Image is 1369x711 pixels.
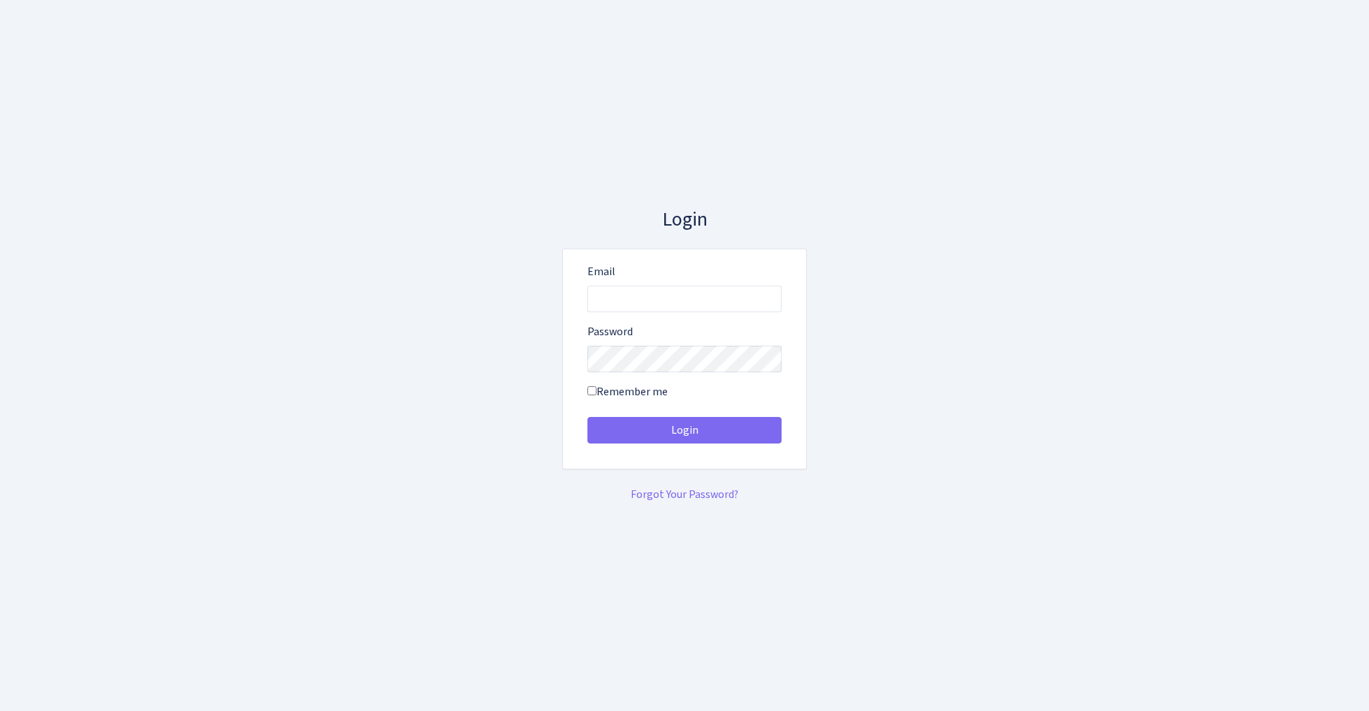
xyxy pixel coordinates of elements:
[587,323,633,340] label: Password
[587,263,615,280] label: Email
[587,417,782,444] button: Login
[587,383,668,400] label: Remember me
[562,208,807,232] h3: Login
[631,487,738,502] a: Forgot Your Password?
[587,386,596,395] input: Remember me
